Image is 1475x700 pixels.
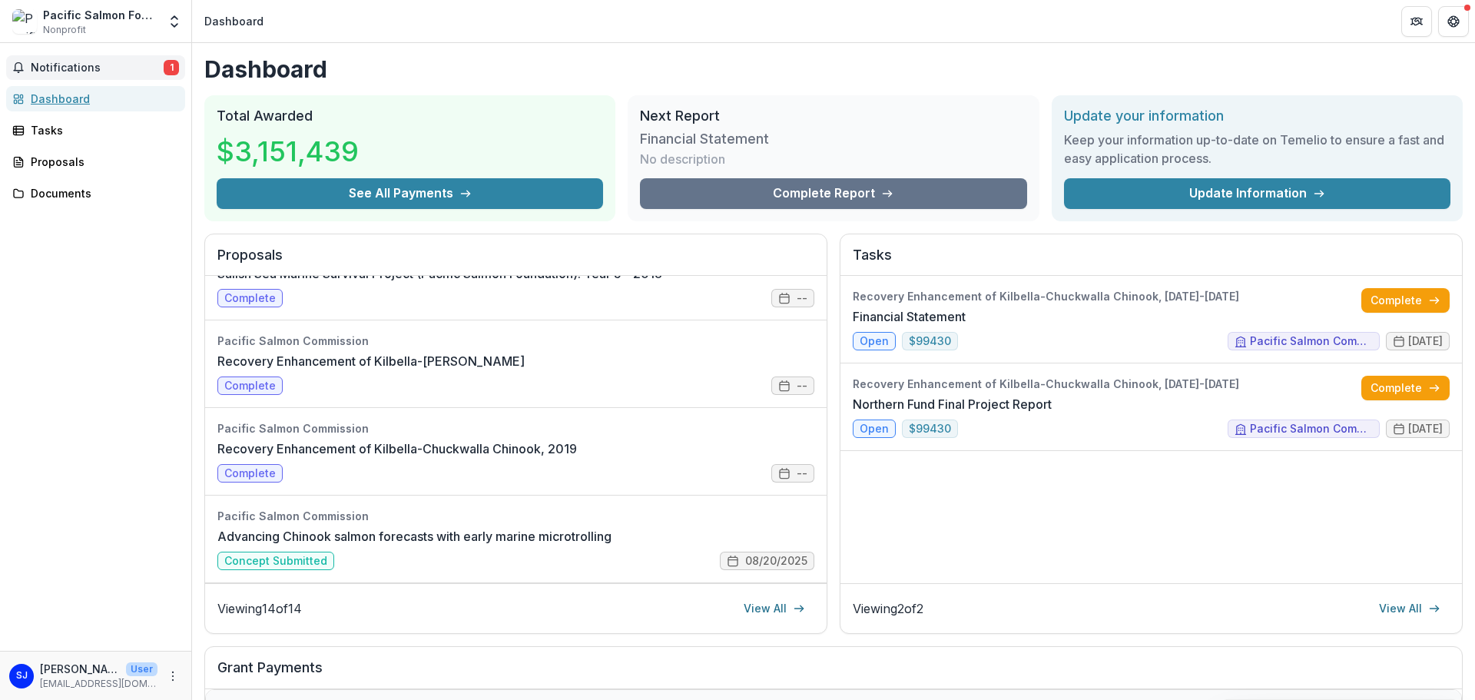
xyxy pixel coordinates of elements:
[6,118,185,143] a: Tasks
[217,527,612,546] a: Advancing Chinook salmon forecasts with early marine microtrolling
[640,108,1026,124] h2: Next Report
[1370,596,1450,621] a: View All
[1064,178,1450,209] a: Update Information
[204,55,1463,83] h1: Dashboard
[43,7,157,23] div: Pacific Salmon Foundation
[1438,6,1469,37] button: Get Help
[217,247,814,276] h2: Proposals
[1064,108,1450,124] h2: Update your information
[217,599,302,618] p: Viewing 14 of 14
[640,131,769,148] h3: Financial Statement
[6,55,185,80] button: Notifications1
[6,86,185,111] a: Dashboard
[6,149,185,174] a: Proposals
[1401,6,1432,37] button: Partners
[853,395,1052,413] a: Northern Fund Final Project Report
[164,60,179,75] span: 1
[204,13,264,29] div: Dashboard
[217,178,603,209] button: See All Payments
[1361,288,1450,313] a: Complete
[31,185,173,201] div: Documents
[31,61,164,75] span: Notifications
[6,181,185,206] a: Documents
[126,662,157,676] p: User
[198,10,270,32] nav: breadcrumb
[853,247,1450,276] h2: Tasks
[734,596,814,621] a: View All
[853,307,966,326] a: Financial Statement
[40,677,157,691] p: [EMAIL_ADDRESS][DOMAIN_NAME]
[1064,131,1450,168] h3: Keep your information up-to-date on Temelio to ensure a fast and easy application process.
[164,667,182,685] button: More
[640,150,725,168] p: No description
[43,23,86,37] span: Nonprofit
[1361,376,1450,400] a: Complete
[31,122,173,138] div: Tasks
[31,91,173,107] div: Dashboard
[217,440,577,458] a: Recovery Enhancement of Kilbella-Chuckwalla Chinook, 2019
[640,178,1026,209] a: Complete Report
[164,6,185,37] button: Open entity switcher
[31,154,173,170] div: Proposals
[16,671,28,681] div: Samantha James
[12,9,37,34] img: Pacific Salmon Foundation
[217,264,662,283] a: Salish Sea Marine Survival Project (Pacific Salmon Foundation). Year 5 - 2018
[217,108,603,124] h2: Total Awarded
[217,659,1450,688] h2: Grant Payments
[217,352,525,370] a: Recovery Enhancement of Kilbella-[PERSON_NAME]
[853,599,923,618] p: Viewing 2 of 2
[40,661,120,677] p: [PERSON_NAME]
[217,131,359,172] h3: $3,151,439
